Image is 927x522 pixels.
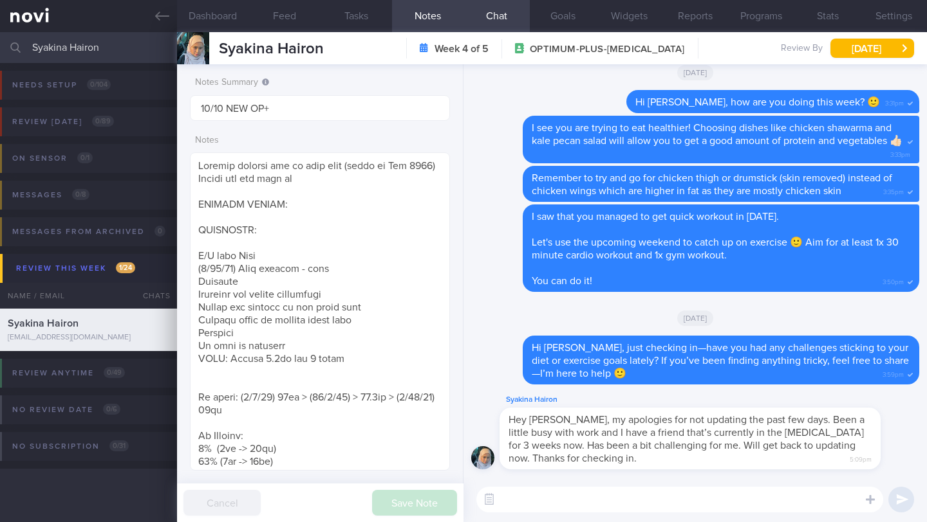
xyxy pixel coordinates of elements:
[92,116,114,127] span: 0 / 89
[883,367,904,379] span: 3:59pm
[532,343,909,379] span: Hi [PERSON_NAME], just checking in—have you had any challenges sticking to your diet or exercise ...
[126,283,177,309] div: Chats
[195,135,445,147] label: Notes
[509,415,865,464] span: Hey [PERSON_NAME], my apologies for not updating the past few days. Been a little busy with work ...
[781,43,823,55] span: Review By
[830,39,914,58] button: [DATE]
[435,42,489,55] strong: Week 4 of 5
[9,401,124,419] div: No review date
[116,262,135,273] span: 1 / 24
[532,237,899,260] span: Let's use the upcoming weekend to catch up on exercise 🙂 Aim for at least 1x 30 minute cardio wor...
[9,364,128,382] div: Review anytime
[9,76,114,94] div: Needs setup
[195,77,445,89] label: Notes Summary
[532,276,592,286] span: You can do it!
[532,173,892,196] span: Remember to try and go for chicken thigh or drumstick (skin removed) instead of chicken wings whi...
[154,226,165,237] span: 0
[9,223,169,240] div: Messages from Archived
[9,113,117,130] div: Review [DATE]
[883,274,904,287] span: 3:50pm
[13,260,138,277] div: Review this week
[103,404,120,415] span: 0 / 6
[532,123,903,146] span: I see you are trying to eat healthier! Choosing dishes like chicken shawarma and kale pecan salad...
[104,367,125,378] span: 0 / 49
[87,79,111,90] span: 0 / 104
[109,440,129,451] span: 0 / 31
[9,150,96,167] div: On sensor
[883,184,904,197] span: 3:35pm
[890,147,910,159] span: 3:33pm
[77,152,93,163] span: 0 / 1
[8,333,169,343] div: [EMAIL_ADDRESS][DOMAIN_NAME]
[500,392,919,408] div: Syakina Hairon
[850,452,872,464] span: 5:09pm
[885,96,904,108] span: 3:31pm
[9,438,132,455] div: No subscription
[635,97,880,107] span: Hi [PERSON_NAME], how are you doing this week? 🙂
[72,189,89,200] span: 0 / 8
[8,318,79,328] span: Syakina Hairon
[677,65,714,80] span: [DATE]
[9,186,93,204] div: Messages
[530,43,684,56] span: OPTIMUM-PLUS-[MEDICAL_DATA]
[532,212,779,222] span: I saw that you managed to get quick workout in [DATE].
[219,41,324,57] span: Syakina Hairon
[677,310,714,326] span: [DATE]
